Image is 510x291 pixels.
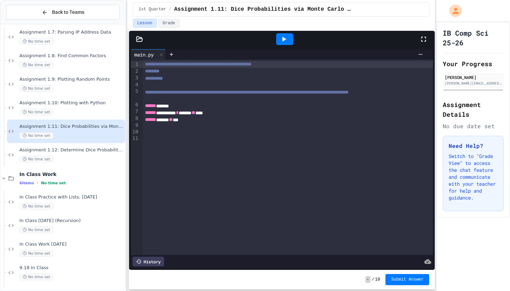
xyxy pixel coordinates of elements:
span: - [365,276,371,283]
span: No time set [19,109,53,115]
span: In Class [DATE] (Recursion) [19,218,124,224]
div: 11 [131,135,139,142]
span: No time set [19,38,53,45]
span: Assignment 1.7: Parsing IP Address Data [19,29,124,35]
h3: Need Help? [449,142,498,150]
span: No time set [19,156,53,162]
span: Submit Answer [391,277,424,282]
span: Assignment 1.8: Find Common Factors [19,53,124,59]
span: / [169,7,171,12]
span: Assignment 1.12: Determine Dice Probabilities via Loops [19,147,124,153]
div: main.py [131,51,157,58]
div: History [133,257,164,266]
span: 10 [375,277,380,282]
div: 8 [131,115,139,122]
span: In Class Work [DATE] [19,241,124,247]
span: No time set [19,132,53,139]
div: 10 [131,129,139,135]
span: Assignment 1.11: Dice Probabilities via Monte Carlo Methods [174,5,352,14]
div: [PERSON_NAME][EMAIL_ADDRESS][DOMAIN_NAME] [445,81,502,86]
span: • [37,180,38,186]
div: [PERSON_NAME] [445,74,502,80]
span: Back to Teams [52,9,84,16]
div: main.py [131,49,166,60]
div: No due date set [443,122,504,130]
span: 6 items [19,181,34,185]
span: No time set [19,250,53,257]
span: No time set [19,203,53,210]
div: 7 [131,108,139,115]
span: No time set [19,62,53,68]
button: Back to Teams [6,5,120,20]
h1: IB Comp Sci 25-26 [443,28,504,47]
div: 3 [131,74,139,81]
h2: Your Progress [443,59,504,69]
span: In Class Practice with Lists, [DATE] [19,194,124,200]
p: Switch to "Grade View" to access the chat feature and communicate with your teacher for help and ... [449,153,498,201]
div: 4 [131,81,139,88]
span: / [372,277,374,282]
span: No time set [19,227,53,233]
span: Assignment 1.9: Plotting Random Points [19,77,124,82]
span: Assignment 1.11: Dice Probabilities via Monte Carlo Methods [19,124,124,130]
div: 2 [131,68,139,75]
span: No time set [19,85,53,92]
span: Assignment 1.10: Plotting with Python [19,100,124,106]
div: 5 [131,88,139,102]
button: Lesson [133,19,157,28]
button: Submit Answer [385,274,429,285]
span: No time set [41,181,66,185]
div: My Account [442,3,464,19]
span: 9.18 In Class [19,265,124,271]
div: 1 [131,61,139,68]
div: 9 [131,122,139,129]
span: No time set [19,274,53,280]
h2: Assignment Details [443,100,504,119]
button: Grade [158,19,180,28]
div: 6 [131,102,139,108]
span: In Class Work [19,171,124,177]
span: 1st Quarter [139,7,166,12]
